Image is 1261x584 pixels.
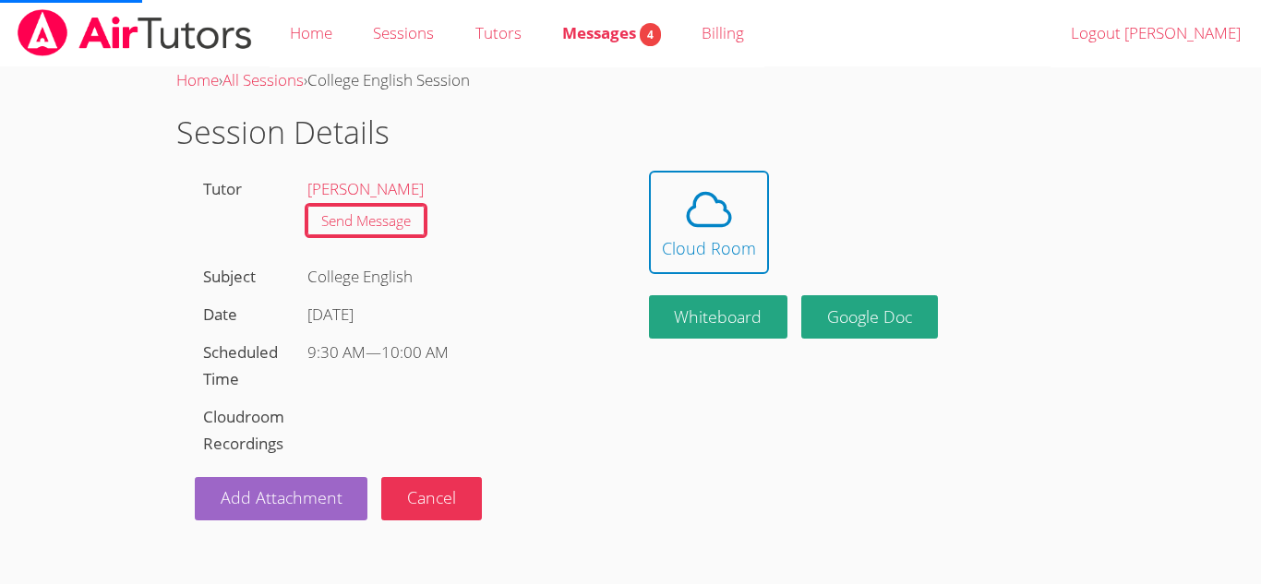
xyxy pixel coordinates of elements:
[381,341,449,363] span: 10:00 AM
[176,67,1085,94] div: › ›
[176,69,219,90] a: Home
[381,477,482,520] button: Cancel
[307,206,425,236] a: Send Message
[640,23,661,46] span: 4
[662,235,756,261] div: Cloud Room
[16,9,254,56] img: airtutors_banner-c4298cdbf04f3fff15de1276eac7730deb9818008684d7c2e4769d2f7ddbe033.png
[203,304,237,325] label: Date
[299,258,612,296] div: College English
[801,295,938,339] a: Google Doc
[176,109,1085,156] h1: Session Details
[307,340,604,366] div: —
[203,266,256,287] label: Subject
[203,341,278,389] label: Scheduled Time
[203,406,284,454] label: Cloudroom Recordings
[649,295,788,339] button: Whiteboard
[562,22,661,43] span: Messages
[307,178,424,199] a: [PERSON_NAME]
[195,477,368,520] a: Add Attachment
[307,69,470,90] span: College English Session
[649,171,769,274] button: Cloud Room
[222,69,304,90] a: All Sessions
[307,302,604,328] div: [DATE]
[307,341,366,363] span: 9:30 AM
[203,178,242,199] label: Tutor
